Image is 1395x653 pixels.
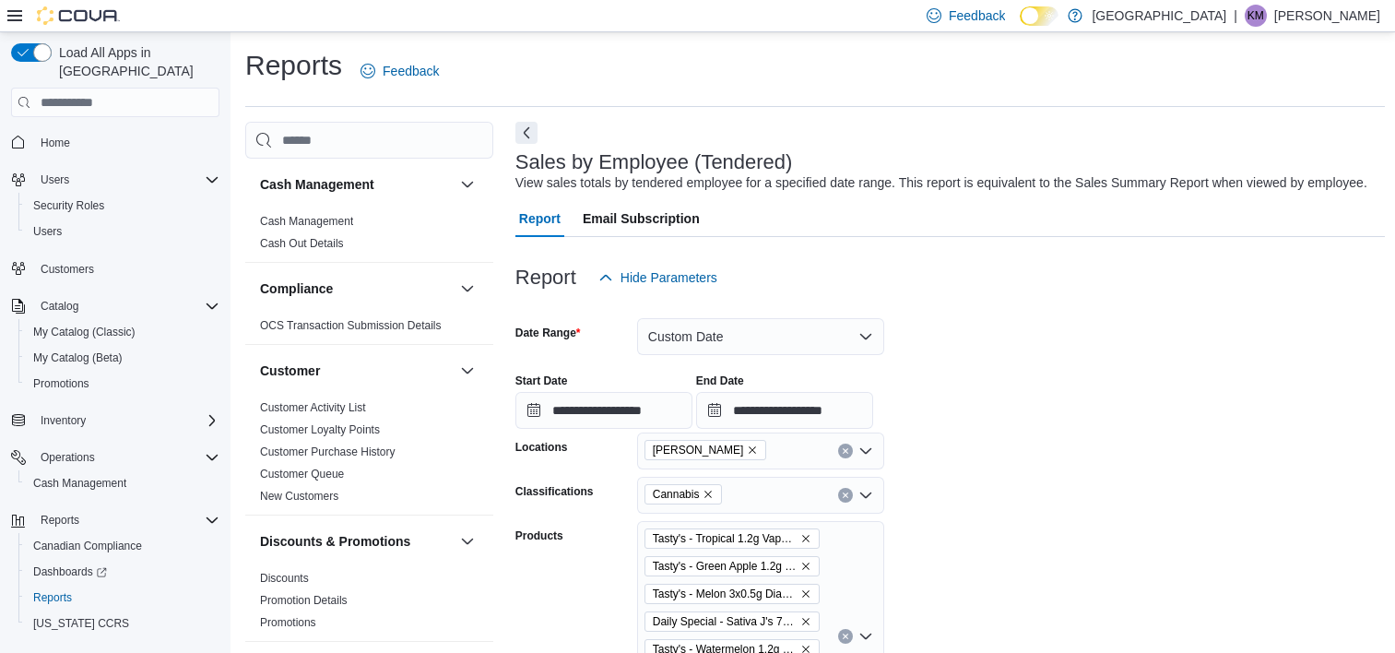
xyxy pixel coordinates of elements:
button: Open list of options [858,629,873,644]
span: Promotion Details [260,593,348,608]
span: Home [33,130,219,153]
span: My Catalog (Classic) [33,325,136,339]
span: Promotions [33,376,89,391]
span: KM [1247,5,1264,27]
span: Reports [26,587,219,609]
label: End Date [696,374,744,388]
span: Users [26,220,219,243]
a: Customer Loyalty Points [260,423,380,436]
a: Cash Out Details [260,237,344,250]
h3: Cash Management [260,175,374,194]
span: Daily Special - Sativa J's 7x0.3g - Sativa - PreRoll [644,611,820,632]
button: Clear input [838,629,853,644]
span: Canadian Compliance [33,539,142,553]
p: [PERSON_NAME] [1274,5,1380,27]
span: Operations [33,446,219,469]
h3: Report [515,267,576,289]
button: Catalog [33,295,86,317]
span: Customer Loyalty Points [260,422,380,437]
span: Tasty's - Melon 3x0.5g Diamond Infused Prerolls - Sativa - Infused Prerolls [644,584,820,604]
span: Customers [41,262,94,277]
h3: Sales by Employee (Tendered) [515,151,793,173]
span: Inventory [33,410,219,432]
button: Customer [456,360,479,382]
button: Open list of options [858,488,873,503]
span: Catalog [33,295,219,317]
span: Reports [41,513,79,528]
span: My Catalog (Classic) [26,321,219,343]
span: Cannabis [644,484,723,505]
span: OCS Transaction Submission Details [260,318,442,333]
span: Catalog [41,299,78,314]
input: Dark Mode [1020,6,1058,26]
label: Classifications [515,484,594,499]
button: Inventory [33,410,93,432]
span: New Customers [260,489,338,504]
a: Cash Management [26,472,134,494]
button: Compliance [260,279,453,298]
button: Promotions [18,371,227,397]
span: Washington CCRS [26,612,219,635]
span: Tasty's - Tropical 1.2g Vape Cartridge - Indica - Vapes [653,529,797,548]
h1: Reports [245,47,342,84]
h3: Discounts & Promotions [260,532,410,551]
div: Kevin McLeod [1245,5,1267,27]
button: Remove Tasty's - Green Apple 1.2g Vape Cartridge - Sativa - Vapes from selection in this group [800,561,811,572]
span: My Catalog (Beta) [26,347,219,369]
span: Dashboards [33,564,107,579]
a: Feedback [353,53,446,89]
button: Users [18,219,227,244]
button: Hide Parameters [591,259,725,296]
a: Users [26,220,69,243]
button: Reports [18,585,227,611]
button: Discounts & Promotions [260,532,453,551]
span: Security Roles [33,198,104,213]
a: Home [33,132,77,154]
span: Cash Management [260,214,353,229]
button: [US_STATE] CCRS [18,611,227,636]
span: My Catalog (Beta) [33,350,123,365]
span: Tasty's - Green Apple 1.2g Vape Cartridge - Sativa - Vapes [653,557,797,576]
a: Customer Purchase History [260,445,396,458]
button: Reports [33,509,87,531]
span: Promotions [260,615,316,630]
span: Customer Queue [260,467,344,481]
button: Operations [33,446,102,469]
span: Inventory [41,413,86,428]
button: Clear input [838,444,853,458]
a: Cash Management [260,215,353,228]
a: [US_STATE] CCRS [26,612,136,635]
label: Locations [515,440,568,455]
p: [GEOGRAPHIC_DATA] [1092,5,1226,27]
a: Dashboards [26,561,114,583]
p: | [1234,5,1237,27]
button: Cash Management [260,175,453,194]
button: Remove Tasty's - Tropical 1.2g Vape Cartridge - Indica - Vapes from selection in this group [800,533,811,544]
span: Canadian Compliance [26,535,219,557]
button: Remove Cannabis from selection in this group [703,489,714,500]
a: Promotions [26,373,97,395]
button: Remove Tasty's - Melon 3x0.5g Diamond Infused Prerolls - Sativa - Infused Prerolls from selection... [800,588,811,600]
span: Users [41,172,69,187]
label: Start Date [515,374,568,388]
span: Feedback [949,6,1005,25]
button: Cash Management [456,173,479,196]
div: View sales totals by tendered employee for a specified date range. This report is equivalent to t... [515,173,1367,193]
button: Users [4,167,227,193]
button: Remove Daily Special - Sativa J's 7x0.3g - Sativa - PreRoll from selection in this group [800,616,811,627]
span: Customer Purchase History [260,445,396,459]
span: Promotions [26,373,219,395]
span: Aurora Cannabis [644,440,767,460]
button: Cash Management [18,470,227,496]
span: Discounts [260,571,309,586]
a: Promotion Details [260,594,348,607]
span: Dark Mode [1020,26,1021,27]
button: Catalog [4,293,227,319]
span: Feedback [383,62,439,80]
a: My Catalog (Classic) [26,321,143,343]
button: Discounts & Promotions [456,530,479,552]
button: Customer [260,362,453,380]
button: Open list of options [858,444,873,458]
div: Discounts & Promotions [245,567,493,641]
button: Inventory [4,408,227,433]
